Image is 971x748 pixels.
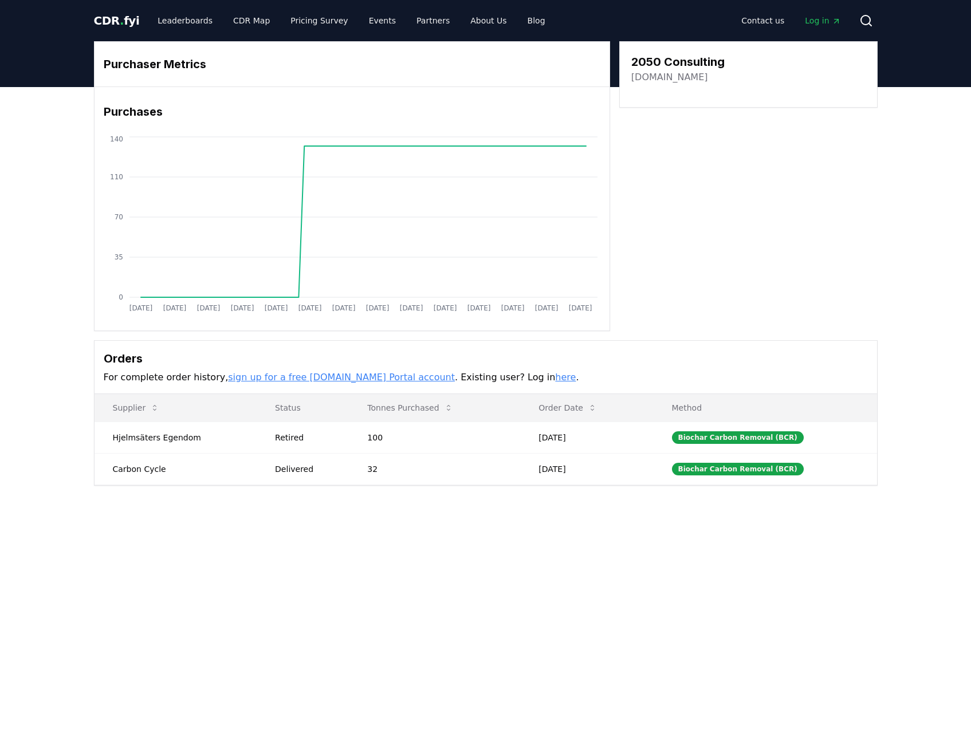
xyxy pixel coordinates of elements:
[407,10,459,31] a: Partners
[365,304,389,312] tspan: [DATE]
[104,371,868,384] p: For complete order history, . Existing user? Log in .
[732,10,850,31] nav: Main
[230,304,254,312] tspan: [DATE]
[461,10,516,31] a: About Us
[467,304,490,312] tspan: [DATE]
[228,372,455,383] a: sign up for a free [DOMAIN_NAME] Portal account
[332,304,355,312] tspan: [DATE]
[796,10,850,31] a: Log in
[672,431,804,444] div: Biochar Carbon Removal (BCR)
[114,213,123,221] tspan: 70
[631,53,725,70] h3: 2050 Consulting
[129,304,152,312] tspan: [DATE]
[672,463,804,475] div: Biochar Carbon Removal (BCR)
[520,422,653,453] td: [DATE]
[518,10,555,31] a: Blog
[534,304,558,312] tspan: [DATE]
[433,304,457,312] tspan: [DATE]
[520,453,653,485] td: [DATE]
[163,304,186,312] tspan: [DATE]
[568,304,592,312] tspan: [DATE]
[281,10,357,31] a: Pricing Survey
[264,304,288,312] tspan: [DATE]
[120,14,124,27] span: .
[501,304,524,312] tspan: [DATE]
[95,422,257,453] td: Hjelmsäters Egendom
[104,56,600,73] h3: Purchaser Metrics
[94,14,140,27] span: CDR fyi
[95,453,257,485] td: Carbon Cycle
[148,10,554,31] nav: Main
[104,350,868,367] h3: Orders
[399,304,423,312] tspan: [DATE]
[555,372,576,383] a: here
[349,453,520,485] td: 32
[663,402,868,414] p: Method
[358,396,462,419] button: Tonnes Purchased
[732,10,793,31] a: Contact us
[119,293,123,301] tspan: 0
[266,402,340,414] p: Status
[529,396,606,419] button: Order Date
[275,432,340,443] div: Retired
[114,253,123,261] tspan: 35
[104,103,600,120] h3: Purchases
[148,10,222,31] a: Leaderboards
[631,70,708,84] a: [DOMAIN_NAME]
[360,10,405,31] a: Events
[196,304,220,312] tspan: [DATE]
[805,15,840,26] span: Log in
[349,422,520,453] td: 100
[110,135,123,143] tspan: 140
[94,13,140,29] a: CDR.fyi
[275,463,340,475] div: Delivered
[104,396,169,419] button: Supplier
[224,10,279,31] a: CDR Map
[110,173,123,181] tspan: 110
[298,304,321,312] tspan: [DATE]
